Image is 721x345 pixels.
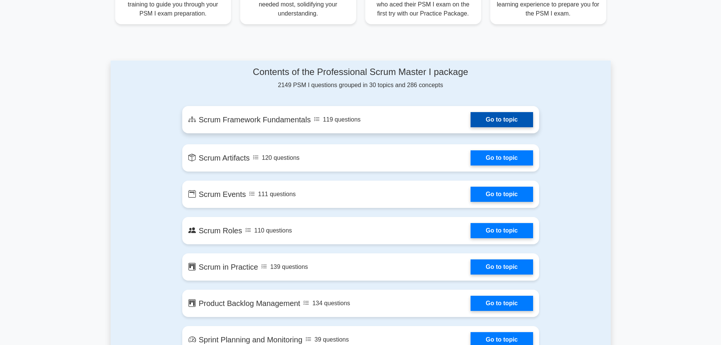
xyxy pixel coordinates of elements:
[471,259,533,275] a: Go to topic
[471,223,533,238] a: Go to topic
[471,187,533,202] a: Go to topic
[471,150,533,165] a: Go to topic
[182,67,539,78] h4: Contents of the Professional Scrum Master I package
[182,67,539,90] div: 2149 PSM I questions grouped in 30 topics and 286 concepts
[471,112,533,127] a: Go to topic
[471,296,533,311] a: Go to topic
